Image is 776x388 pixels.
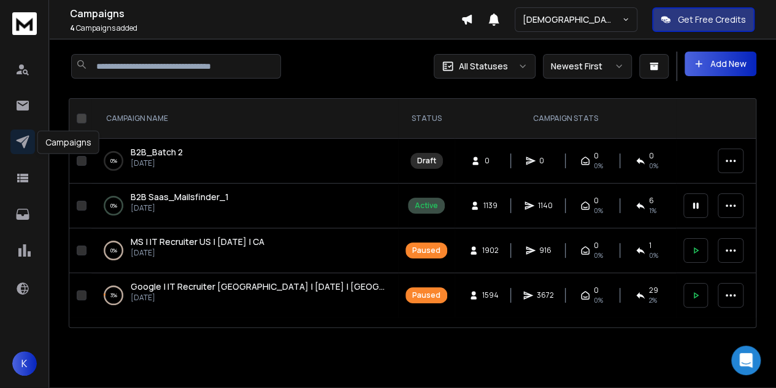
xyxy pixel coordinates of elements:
span: 916 [539,246,551,255]
img: logo [12,12,37,35]
p: 3 % [110,289,117,301]
a: B2B Saas_Mailsfinder_1 [131,191,229,203]
p: [DEMOGRAPHIC_DATA] <> Harsh SSA [523,14,622,26]
td: 0%MS | IT Recruiter US | [DATE] | CA[DATE] [91,228,398,273]
td: 0%B2B_Batch 2[DATE] [91,139,398,184]
div: Draft [417,156,436,166]
span: 1139 [483,201,497,211]
div: Campaigns [37,131,99,154]
button: Get Free Credits [652,7,755,32]
span: 0 [649,151,654,161]
p: 0 % [110,200,117,212]
span: 3672 [537,290,554,300]
td: 3%Google | IT Recruiter [GEOGRAPHIC_DATA] | [DATE] | [GEOGRAPHIC_DATA][DATE] [91,273,398,318]
span: 0 % [649,250,658,260]
span: Google | IT Recruiter [GEOGRAPHIC_DATA] | [DATE] | [GEOGRAPHIC_DATA] [131,281,442,292]
div: Active [415,201,438,211]
a: B2B_Batch 2 [131,146,183,158]
span: 1 [649,241,651,250]
th: CAMPAIGN NAME [91,99,398,139]
a: MS | IT Recruiter US | [DATE] | CA [131,236,264,248]
span: 29 [649,285,658,295]
span: 1 % [649,206,656,215]
h1: Campaigns [70,6,461,21]
span: 2 % [649,295,657,305]
div: Paused [412,290,440,300]
p: Campaigns added [70,23,461,33]
td: 0%B2B Saas_Mailsfinder_1[DATE] [91,184,398,228]
button: Add New [685,52,756,76]
span: 0% [594,250,603,260]
span: 4 [70,23,75,33]
span: 0% [594,206,603,215]
p: [DATE] [131,293,386,303]
th: STATUS [398,99,455,139]
span: 6 [649,196,654,206]
p: [DATE] [131,248,264,258]
span: 1594 [482,290,499,300]
span: 1140 [538,201,553,211]
span: 0 [594,241,599,250]
p: All Statuses [459,60,508,72]
p: 0 % [110,155,117,167]
span: 0 [539,156,551,166]
button: K [12,351,37,376]
span: B2B Saas_Mailsfinder_1 [131,191,229,203]
p: [DATE] [131,203,229,213]
p: [DATE] [131,158,183,168]
span: 0 [484,156,496,166]
div: Paused [412,246,440,255]
span: MS | IT Recruiter US | [DATE] | CA [131,236,264,247]
div: Open Intercom Messenger [731,346,761,375]
span: 0 [594,196,599,206]
span: 0 [594,151,599,161]
p: 0 % [110,244,117,257]
p: Get Free Credits [678,14,746,26]
th: CAMPAIGN STATS [455,99,676,139]
span: 0% [649,161,658,171]
a: Google | IT Recruiter [GEOGRAPHIC_DATA] | [DATE] | [GEOGRAPHIC_DATA] [131,281,386,293]
span: 0 [594,285,599,295]
span: 1902 [482,246,499,255]
span: 0% [594,295,603,305]
button: Newest First [543,54,632,79]
span: 0% [594,161,603,171]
